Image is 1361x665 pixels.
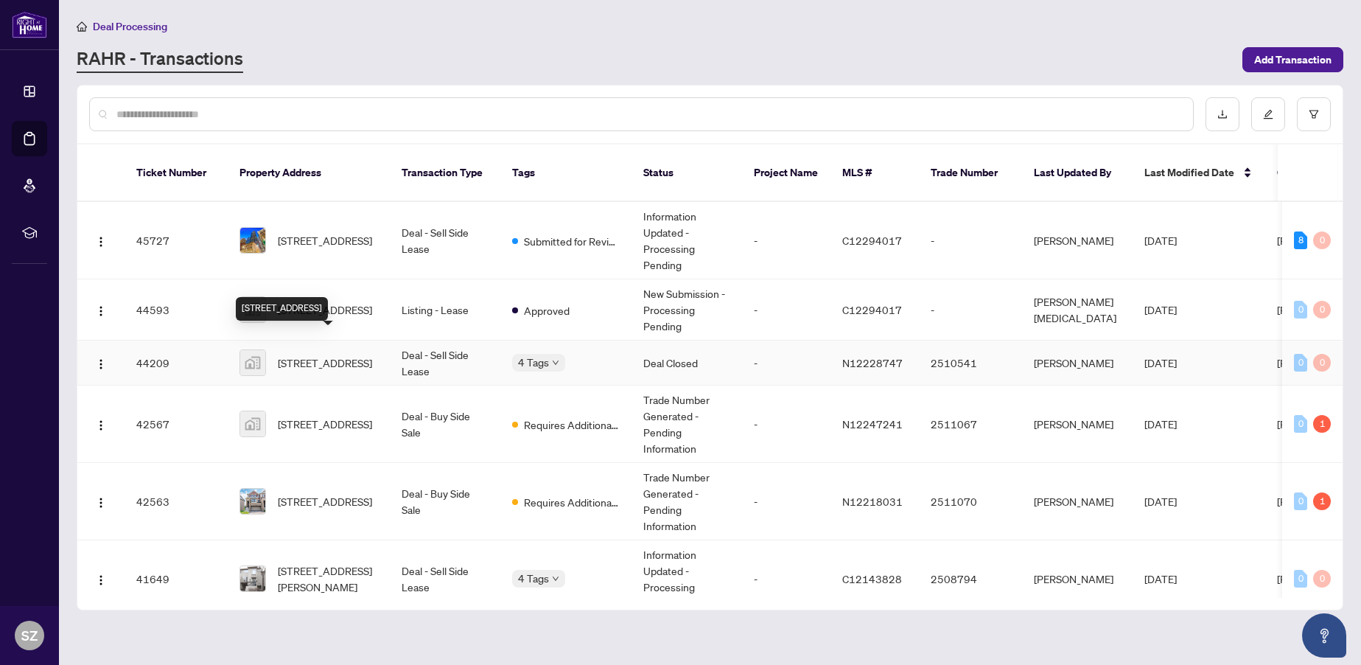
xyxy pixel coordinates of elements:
[1022,341,1133,386] td: [PERSON_NAME]
[742,202,830,279] td: -
[93,20,167,33] span: Deal Processing
[390,341,500,386] td: Deal - Sell Side Lease
[1313,492,1331,510] div: 1
[278,416,372,432] span: [STREET_ADDRESS]
[842,572,902,585] span: C12143828
[1133,145,1265,202] th: Last Modified Date
[125,145,228,202] th: Ticket Number
[1144,417,1177,431] span: [DATE]
[1144,234,1177,247] span: [DATE]
[742,145,830,202] th: Project Name
[919,540,1022,618] td: 2508794
[524,302,570,318] span: Approved
[125,341,228,386] td: 44209
[1144,164,1234,181] span: Last Modified Date
[518,354,549,371] span: 4 Tags
[390,202,500,279] td: Deal - Sell Side Lease
[228,145,390,202] th: Property Address
[842,417,903,431] span: N12247241
[500,145,631,202] th: Tags
[1263,109,1273,119] span: edit
[552,359,559,366] span: down
[1297,97,1331,131] button: filter
[524,494,620,510] span: Requires Additional Docs
[390,540,500,618] td: Deal - Sell Side Lease
[240,489,265,514] img: thumbnail-img
[631,463,742,540] td: Trade Number Generated - Pending Information
[21,625,38,646] span: SZ
[631,341,742,386] td: Deal Closed
[919,202,1022,279] td: -
[278,493,372,509] span: [STREET_ADDRESS]
[1217,109,1228,119] span: download
[89,567,113,591] button: Logo
[95,236,107,248] img: Logo
[1302,613,1346,658] button: Open asap
[95,419,107,431] img: Logo
[842,234,902,247] span: C12294017
[1313,231,1331,249] div: 0
[1022,279,1133,341] td: [PERSON_NAME][MEDICAL_DATA]
[95,497,107,509] img: Logo
[631,279,742,341] td: New Submission - Processing Pending
[1294,570,1307,588] div: 0
[842,303,902,316] span: C12294017
[919,279,1022,341] td: -
[1313,570,1331,588] div: 0
[95,574,107,586] img: Logo
[631,540,742,618] td: Information Updated - Processing Pending
[1294,415,1307,433] div: 0
[12,11,47,38] img: logo
[1022,145,1133,202] th: Last Updated By
[1313,301,1331,318] div: 0
[89,490,113,513] button: Logo
[1254,48,1332,72] span: Add Transaction
[240,566,265,591] img: thumbnail-img
[631,386,742,463] td: Trade Number Generated - Pending Information
[919,341,1022,386] td: 2510541
[524,417,620,433] span: Requires Additional Docs
[742,386,830,463] td: -
[240,411,265,436] img: thumbnail-img
[95,305,107,317] img: Logo
[1022,202,1133,279] td: [PERSON_NAME]
[830,145,919,202] th: MLS #
[524,233,620,249] span: Submitted for Review
[1022,463,1133,540] td: [PERSON_NAME]
[89,412,113,436] button: Logo
[631,202,742,279] td: Information Updated - Processing Pending
[1277,572,1357,585] span: [PERSON_NAME]
[742,540,830,618] td: -
[919,463,1022,540] td: 2511070
[919,145,1022,202] th: Trade Number
[1294,354,1307,372] div: 0
[842,495,903,508] span: N12218031
[919,386,1022,463] td: 2511067
[1022,386,1133,463] td: [PERSON_NAME]
[390,463,500,540] td: Deal - Buy Side Sale
[842,356,903,369] span: N12228747
[390,145,500,202] th: Transaction Type
[742,463,830,540] td: -
[77,21,87,32] span: home
[1294,231,1307,249] div: 8
[1309,109,1319,119] span: filter
[1277,495,1357,508] span: [PERSON_NAME]
[1277,356,1357,369] span: [PERSON_NAME]
[236,297,328,321] div: [STREET_ADDRESS]
[77,46,243,73] a: RAHR - Transactions
[125,202,228,279] td: 45727
[1144,303,1177,316] span: [DATE]
[390,386,500,463] td: Deal - Buy Side Sale
[125,279,228,341] td: 44593
[1294,492,1307,510] div: 0
[742,341,830,386] td: -
[518,570,549,587] span: 4 Tags
[552,575,559,582] span: down
[125,540,228,618] td: 41649
[1242,47,1343,72] button: Add Transaction
[89,351,113,375] button: Logo
[742,279,830,341] td: -
[1144,495,1177,508] span: [DATE]
[1277,417,1357,431] span: [PERSON_NAME]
